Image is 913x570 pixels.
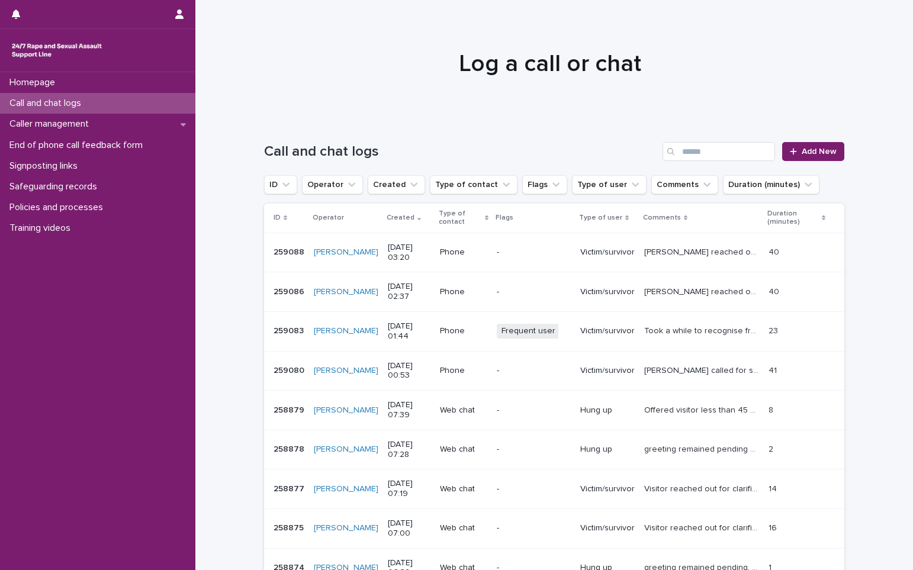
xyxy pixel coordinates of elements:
p: Phone [440,366,487,376]
p: Created [387,211,414,224]
tr: 259086259086 [PERSON_NAME] [DATE] 02:37Phone-Victim/survivor[PERSON_NAME] reached out for support... [264,272,844,312]
p: [DATE] 00:53 [388,361,430,381]
p: Type of user [579,211,622,224]
p: 40 [769,285,782,297]
p: 14 [769,482,779,494]
p: [DATE] 03:20 [388,243,430,263]
p: 8 [769,403,776,416]
p: Caller reached out for support, space given to talk about repressed memories, thoughts and feelin... [644,285,761,297]
p: Homepage [5,77,65,88]
button: ID [264,175,297,194]
p: Web chat [440,523,487,533]
p: Hung up [580,445,635,455]
p: Victim/survivor [580,523,635,533]
p: [DATE] 02:37 [388,282,430,302]
p: - [497,445,571,455]
p: Took a while to recognise frequent caller, Kirsty appeared to be in a flashback at start of call ... [644,324,761,336]
tr: 259080259080 [PERSON_NAME] [DATE] 00:53Phone-Victim/survivor[PERSON_NAME] called for support, wan... [264,351,844,391]
p: [DATE] 07:39 [388,400,430,420]
a: [PERSON_NAME] [314,366,378,376]
tr: 258878258878 [PERSON_NAME] [DATE] 07:28Web chat-Hung upgreeting remained pending and chat endedgr... [264,430,844,469]
p: [DATE] 07:00 [388,519,430,539]
tr: 258877258877 [PERSON_NAME] [DATE] 07:19Web chat-Victim/survivorVisitor reached out for clarificat... [264,469,844,509]
button: Created [368,175,425,194]
p: Victim/survivor [580,366,635,376]
p: 258875 [274,521,306,533]
p: Hung up [580,405,635,416]
button: Duration (minutes) [723,175,819,194]
p: - [497,484,571,494]
p: Duration (minutes) [767,207,819,229]
p: - [497,366,571,376]
p: Flags [496,211,513,224]
tr: 259088259088 [PERSON_NAME] [DATE] 03:20Phone-Victim/survivor[PERSON_NAME] reached out for support... [264,233,844,272]
p: Call and chat logs [5,98,91,109]
h1: Call and chat logs [264,143,658,160]
p: Policies and processes [5,202,112,213]
span: Add New [802,147,837,156]
p: 23 [769,324,780,336]
p: Type of contact [439,207,482,229]
a: [PERSON_NAME] [314,326,378,336]
p: 41 [769,363,779,376]
p: ID [274,211,281,224]
p: Training videos [5,223,80,234]
p: - [497,247,571,257]
p: 258879 [274,403,307,416]
tr: 259083259083 [PERSON_NAME] [DATE] 01:44PhoneFrequent userVictim/survivorTook a while to recognise... [264,311,844,351]
tr: 258879258879 [PERSON_NAME] [DATE] 07:39Web chat-Hung upOffered visitor less than 45 minutes due t... [264,391,844,430]
p: Safeguarding records [5,181,107,192]
p: Phone [440,326,487,336]
button: Type of user [572,175,647,194]
p: End of phone call feedback form [5,140,152,151]
p: [DATE] 07:28 [388,440,430,460]
p: Web chat [440,445,487,455]
a: [PERSON_NAME] [314,287,378,297]
a: [PERSON_NAME] [314,484,378,494]
input: Search [663,142,775,161]
p: - [497,405,571,416]
a: Add New [782,142,844,161]
p: Phone [440,287,487,297]
p: Comments [643,211,681,224]
p: 259083 [274,324,306,336]
button: Type of contact [430,175,517,194]
p: Web chat [440,484,487,494]
p: Rachel called for support, wanted space to talk and get clarity and be able to name what happened... [644,363,761,376]
p: - [497,523,571,533]
tr: 258875258875 [PERSON_NAME] [DATE] 07:00Web chat-Victim/survivorVisitor reached out for clarificat... [264,508,844,548]
p: Victim/survivor [580,484,635,494]
p: Caller management [5,118,98,130]
p: Operator [313,211,344,224]
p: 2 [769,442,776,455]
p: Signposting links [5,160,87,172]
p: Victim/survivor [580,247,635,257]
p: 16 [769,521,779,533]
p: greeting remained pending and chat ended [644,442,761,455]
img: rhQMoQhaT3yELyF149Cw [9,38,104,62]
p: 259086 [274,285,307,297]
p: Web chat [440,405,487,416]
p: Victim/survivor [580,326,635,336]
p: [DATE] 07:19 [388,479,430,499]
h1: Log a call or chat [260,50,840,78]
a: [PERSON_NAME] [314,405,378,416]
p: Visitor reached out for clarification, definitions and consent discussed, link to consent page sh... [644,482,761,494]
a: [PERSON_NAME] [314,445,378,455]
p: 40 [769,245,782,257]
p: 258877 [274,482,307,494]
button: Operator [302,175,363,194]
p: 259088 [274,245,307,257]
p: - [497,287,571,297]
a: [PERSON_NAME] [314,523,378,533]
p: [DATE] 01:44 [388,321,430,342]
p: 258878 [274,442,307,455]
p: Offered visitor less than 45 minutes due to end of shift at 8am, which they were unhappy with and... [644,403,761,416]
a: [PERSON_NAME] [314,247,378,257]
p: Phone [440,247,487,257]
p: Visitor reached out for clarification, consent and definitions discussed, signposted to ISVA serv... [644,521,761,533]
button: Flags [522,175,567,194]
span: Frequent user [497,324,560,339]
button: Comments [651,175,718,194]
